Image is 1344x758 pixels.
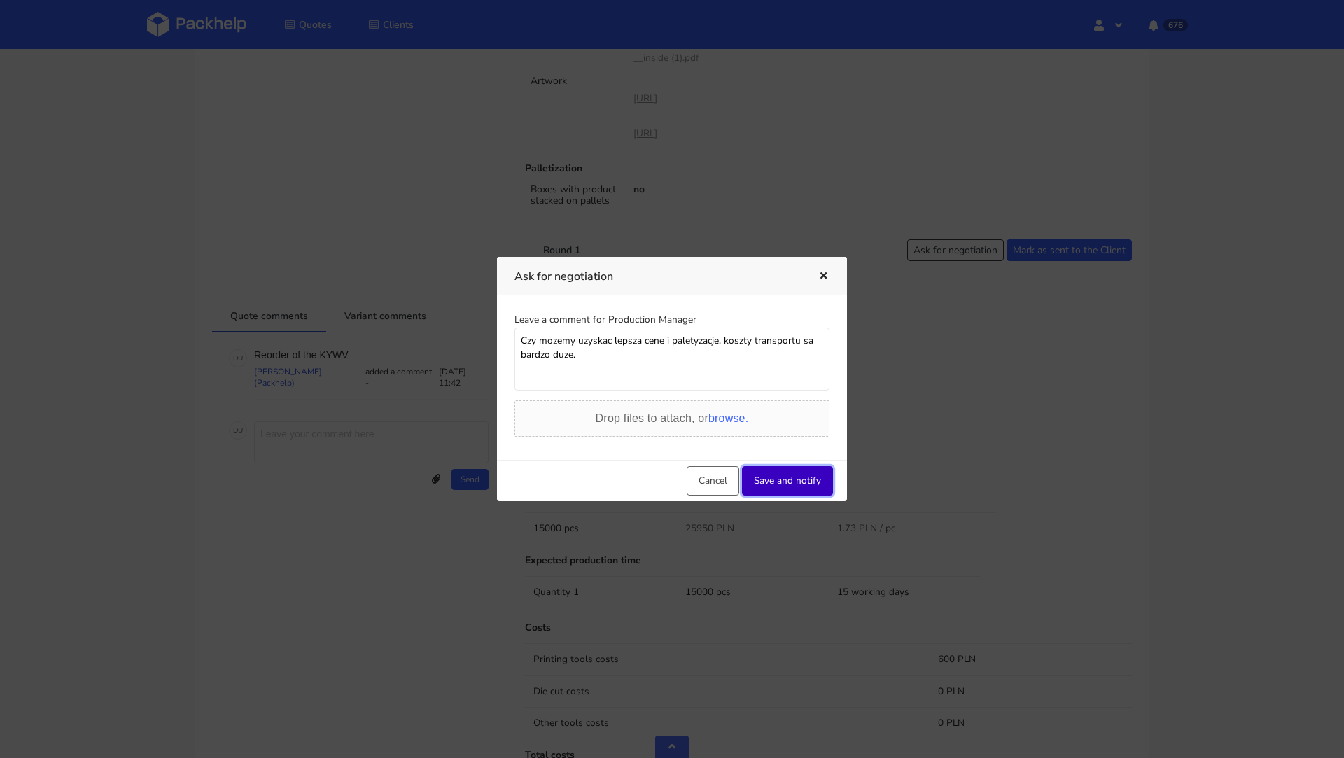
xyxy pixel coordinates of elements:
[514,267,797,286] h3: Ask for negotiation
[687,466,739,496] button: Cancel
[708,412,748,424] span: browse.
[514,313,829,327] div: Leave a comment for Production Manager
[742,466,833,496] button: Save and notify
[596,412,749,424] span: Drop files to attach, or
